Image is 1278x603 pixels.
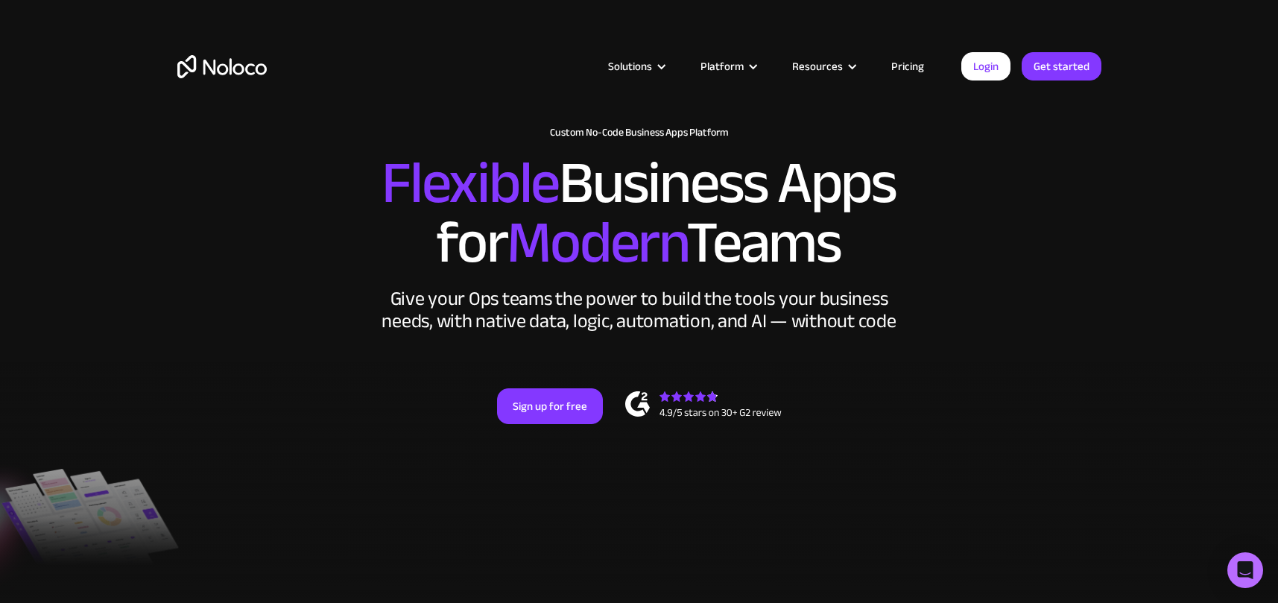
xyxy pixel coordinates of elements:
[1227,552,1263,588] div: Open Intercom Messenger
[873,57,943,76] a: Pricing
[177,55,267,78] a: home
[497,388,603,424] a: Sign up for free
[682,57,774,76] div: Platform
[379,288,900,332] div: Give your Ops teams the power to build the tools your business needs, with native data, logic, au...
[507,187,686,298] span: Modern
[792,57,843,76] div: Resources
[1022,52,1101,80] a: Get started
[608,57,652,76] div: Solutions
[774,57,873,76] div: Resources
[177,154,1101,273] h2: Business Apps for Teams
[382,127,559,239] span: Flexible
[961,52,1010,80] a: Login
[589,57,682,76] div: Solutions
[700,57,744,76] div: Platform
